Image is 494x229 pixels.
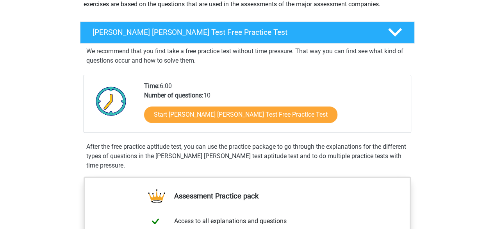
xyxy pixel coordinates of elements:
img: Clock [91,81,131,121]
h4: [PERSON_NAME] [PERSON_NAME] Test Free Practice Test [93,28,375,37]
a: Start [PERSON_NAME] [PERSON_NAME] Test Free Practice Test [144,106,337,123]
div: 6:00 10 [138,81,410,132]
div: After the free practice aptitude test, you can use the practice package to go through the explana... [83,142,411,170]
p: We recommend that you first take a free practice test without time pressure. That way you can fir... [86,47,408,65]
a: [PERSON_NAME] [PERSON_NAME] Test Free Practice Test [77,22,417,43]
b: Time: [144,82,160,90]
b: Number of questions: [144,92,203,99]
